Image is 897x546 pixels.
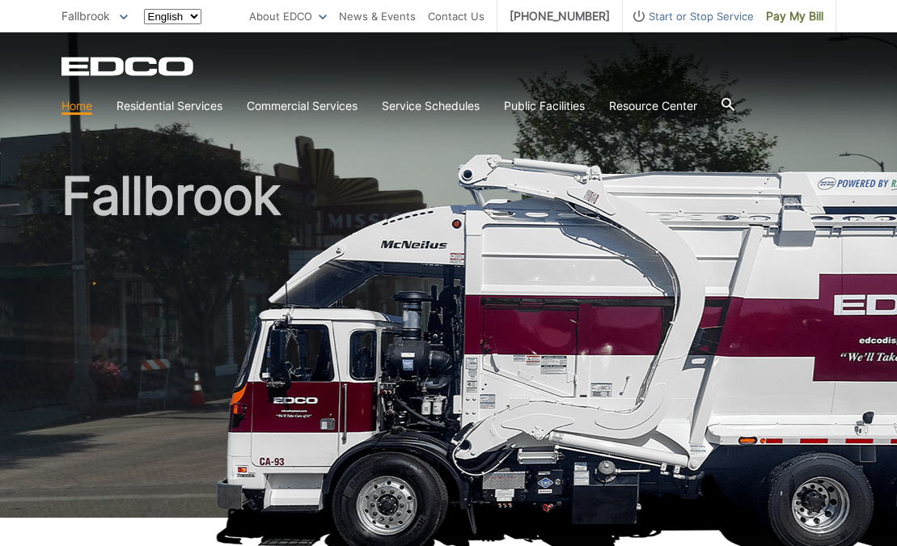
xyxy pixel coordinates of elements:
[61,170,836,525] h1: Fallbrook
[339,7,416,25] a: News & Events
[61,97,92,115] a: Home
[144,9,201,24] select: Select a language
[382,97,480,115] a: Service Schedules
[116,97,222,115] a: Residential Services
[609,97,697,115] a: Resource Center
[249,7,327,25] a: About EDCO
[428,7,484,25] a: Contact Us
[61,9,110,23] span: Fallbrook
[504,97,585,115] a: Public Facilities
[766,7,823,25] span: Pay My Bill
[61,57,196,76] a: EDCD logo. Return to the homepage.
[247,97,358,115] a: Commercial Services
